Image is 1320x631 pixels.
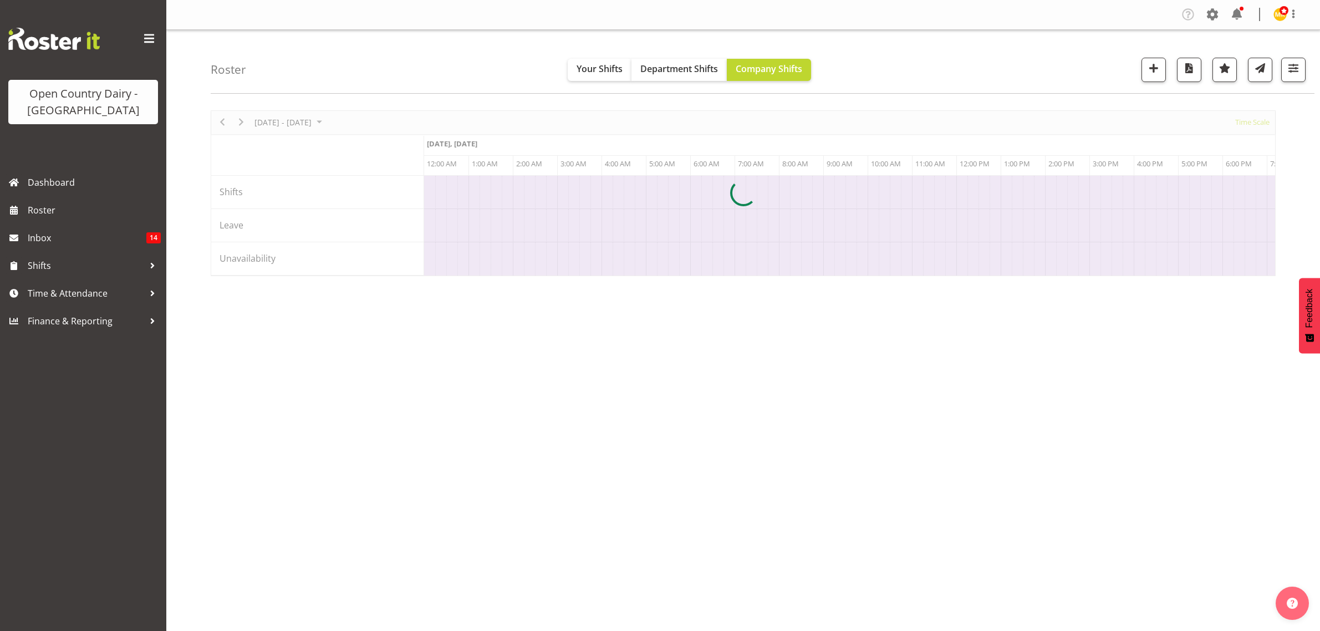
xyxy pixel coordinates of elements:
[28,174,161,191] span: Dashboard
[19,85,147,119] div: Open Country Dairy - [GEOGRAPHIC_DATA]
[1299,278,1320,353] button: Feedback - Show survey
[28,230,146,246] span: Inbox
[568,59,631,81] button: Your Shifts
[640,63,718,75] span: Department Shifts
[1287,598,1298,609] img: help-xxl-2.png
[631,59,727,81] button: Department Shifts
[1141,58,1166,82] button: Add a new shift
[736,63,802,75] span: Company Shifts
[146,232,161,243] span: 14
[28,257,144,274] span: Shifts
[1212,58,1237,82] button: Highlight an important date within the roster.
[8,28,100,50] img: Rosterit website logo
[211,63,246,76] h4: Roster
[28,285,144,302] span: Time & Attendance
[1273,8,1287,21] img: milk-reception-awarua7542.jpg
[28,313,144,329] span: Finance & Reporting
[28,202,161,218] span: Roster
[727,59,811,81] button: Company Shifts
[577,63,623,75] span: Your Shifts
[1177,58,1201,82] button: Download a PDF of the roster according to the set date range.
[1304,289,1314,328] span: Feedback
[1281,58,1306,82] button: Filter Shifts
[1248,58,1272,82] button: Send a list of all shifts for the selected filtered period to all rostered employees.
